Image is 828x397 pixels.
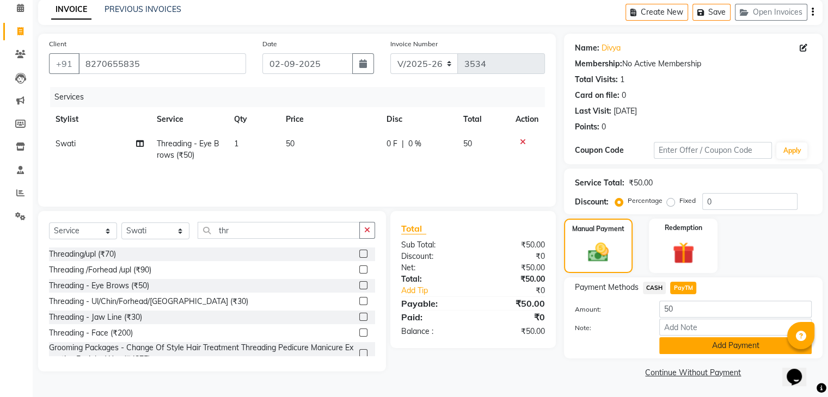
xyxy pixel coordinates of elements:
[49,264,151,276] div: Threading /Forhead /upl (₹90)
[782,353,817,386] iframe: chat widget
[679,196,696,206] label: Fixed
[49,312,142,323] div: Threading - Jaw Line (₹30)
[509,107,545,132] th: Action
[49,327,133,339] div: Threading - Face (₹200)
[575,42,599,54] div: Name:
[473,311,553,324] div: ₹0
[198,222,360,239] input: Search or Scan
[622,90,626,101] div: 0
[473,262,553,274] div: ₹50.00
[665,223,702,233] label: Redemption
[692,4,731,21] button: Save
[49,53,79,74] button: +91
[575,196,609,208] div: Discount:
[620,74,624,85] div: 1
[473,326,553,337] div: ₹50.00
[575,58,812,70] div: No Active Membership
[575,282,639,293] span: Payment Methods
[401,223,426,234] span: Total
[575,121,599,133] div: Points:
[463,139,472,148] span: 50
[575,58,622,70] div: Membership:
[234,139,238,148] span: 1
[628,196,663,206] label: Percentage
[602,121,606,133] div: 0
[390,39,438,49] label: Invoice Number
[393,297,473,310] div: Payable:
[566,367,820,379] a: Continue Without Payment
[56,139,76,148] span: Swati
[150,107,228,132] th: Service
[49,249,116,260] div: Threading/upl (₹70)
[105,4,181,14] a: PREVIOUS INVOICES
[776,142,807,159] button: Apply
[643,282,666,294] span: CASH
[575,177,624,189] div: Service Total:
[408,138,421,150] span: 0 %
[49,280,149,291] div: Threading - Eye Brows (₹50)
[567,323,651,333] label: Note:
[387,138,397,150] span: 0 F
[575,74,618,85] div: Total Visits:
[473,297,553,310] div: ₹50.00
[567,305,651,314] label: Amount:
[602,42,621,54] a: Divya
[735,4,807,21] button: Open Invoices
[393,262,473,274] div: Net:
[279,107,380,132] th: Price
[575,106,611,117] div: Last Visit:
[654,142,772,159] input: Enter Offer / Coupon Code
[575,145,654,156] div: Coupon Code
[393,326,473,337] div: Balance :
[572,224,624,234] label: Manual Payment
[659,337,812,354] button: Add Payment
[659,301,812,318] input: Amount
[402,138,404,150] span: |
[473,251,553,262] div: ₹0
[262,39,277,49] label: Date
[49,39,66,49] label: Client
[393,311,473,324] div: Paid:
[49,342,355,365] div: Grooming Packages - Change Of Style Hair Treatment Threading Pedicure Manicure Executive Facial +...
[666,239,701,266] img: _gift.svg
[614,106,637,117] div: [DATE]
[49,107,150,132] th: Stylist
[286,139,295,148] span: 50
[78,53,246,74] input: Search by Name/Mobile/Email/Code
[659,319,812,336] input: Add Note
[393,239,473,251] div: Sub Total:
[486,285,553,296] div: ₹0
[49,296,248,307] div: Threading - Ul/Chin/Forhead/[GEOGRAPHIC_DATA] (₹30)
[473,239,553,251] div: ₹50.00
[380,107,457,132] th: Disc
[473,274,553,285] div: ₹50.00
[50,87,553,107] div: Services
[393,274,473,285] div: Total:
[393,251,473,262] div: Discount:
[625,4,688,21] button: Create New
[157,139,219,160] span: Threading - Eye Brows (₹50)
[670,282,696,294] span: PayTM
[228,107,279,132] th: Qty
[575,90,620,101] div: Card on file:
[581,240,615,264] img: _cash.svg
[629,177,653,189] div: ₹50.00
[457,107,509,132] th: Total
[393,285,486,296] a: Add Tip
